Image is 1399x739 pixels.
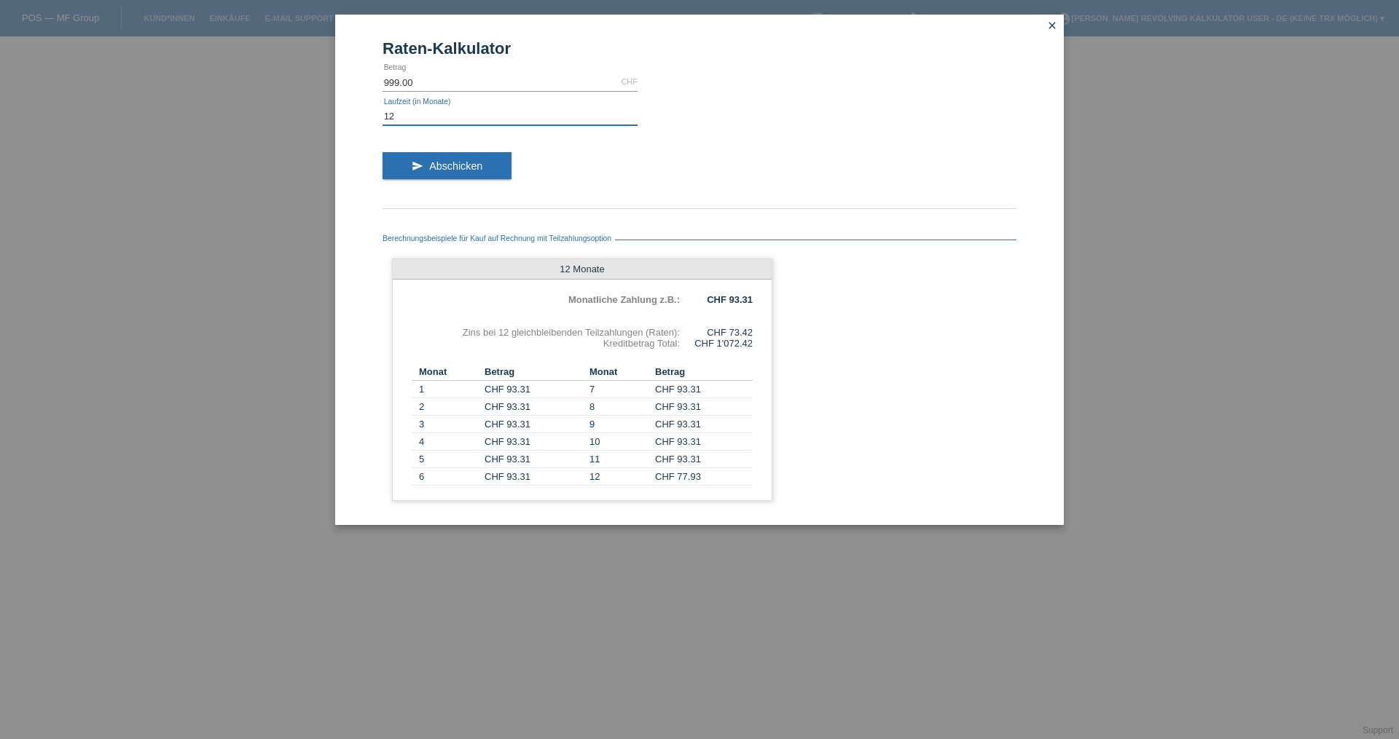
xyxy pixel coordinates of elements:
td: 1 [412,381,485,398]
td: CHF 93.31 [655,398,753,416]
i: send [412,160,423,172]
i: close [1046,20,1058,31]
th: Monat [412,363,485,381]
th: Monat [582,363,655,381]
span: Abschicken [429,160,482,172]
span: Berechnungsbeispiele für Kauf auf Rechnung mit Teilzahlungsoption [383,234,615,242]
div: Kreditbetrag Total: [412,338,680,349]
td: CHF 93.31 [485,416,582,433]
div: CHF 73.42 [680,327,753,338]
td: 5 [412,451,485,468]
td: CHF 93.31 [485,451,582,468]
td: CHF 93.31 [485,468,582,486]
th: Betrag [485,363,582,381]
b: CHF 93.31 [707,294,753,305]
td: CHF 93.31 [485,398,582,416]
td: 2 [412,398,485,416]
th: Betrag [655,363,753,381]
td: CHF 93.31 [655,451,753,468]
b: Monatliche Zahlung z.B.: [568,294,680,305]
td: CHF 77.93 [655,468,753,486]
td: 9 [582,416,655,433]
td: 12 [582,468,655,486]
h1: Raten-Kalkulator [383,39,1016,58]
td: CHF 93.31 [485,381,582,398]
td: CHF 93.31 [485,433,582,451]
td: 11 [582,451,655,468]
td: CHF 93.31 [655,416,753,433]
button: send Abschicken [383,152,512,180]
div: CHF [621,77,638,86]
div: CHF 1'072.42 [680,338,753,349]
div: 12 Monate [393,259,772,280]
td: 4 [412,433,485,451]
td: 10 [582,433,655,451]
td: 8 [582,398,655,416]
div: Zins bei 12 gleichbleibenden Teilzahlungen (Raten): [412,327,680,338]
a: close [1043,18,1062,35]
td: CHF 93.31 [655,433,753,451]
td: 3 [412,416,485,433]
td: CHF 93.31 [655,381,753,398]
td: 6 [412,468,485,486]
td: 7 [582,381,655,398]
